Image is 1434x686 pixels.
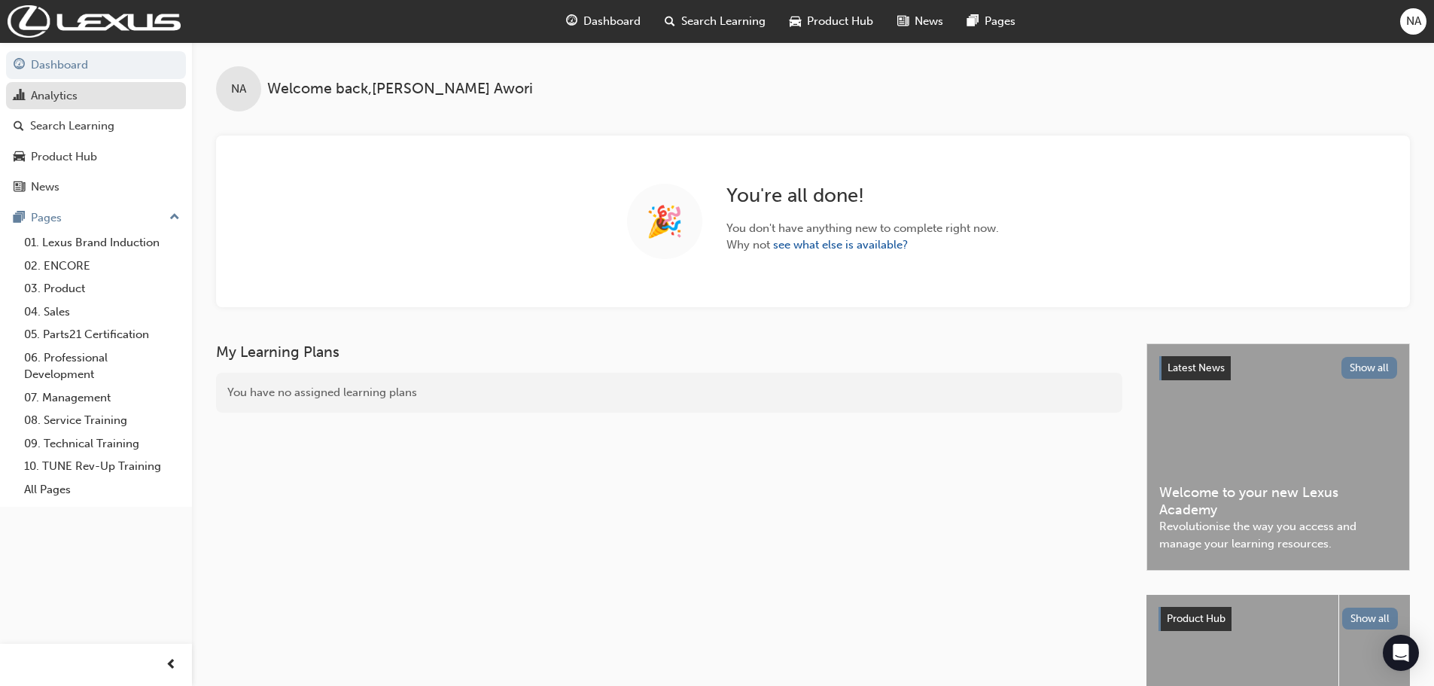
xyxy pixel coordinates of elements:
span: You don't have anything new to complete right now. [726,220,999,237]
div: News [31,178,59,196]
div: Analytics [31,87,78,105]
span: search-icon [665,12,675,31]
a: pages-iconPages [955,6,1028,37]
span: pages-icon [14,212,25,225]
a: see what else is available? [773,238,908,252]
span: 🎉 [646,213,684,230]
a: car-iconProduct Hub [778,6,885,37]
a: Dashboard [6,51,186,79]
div: Search Learning [30,117,114,135]
a: guage-iconDashboard [554,6,653,37]
a: All Pages [18,478,186,502]
a: Analytics [6,82,186,110]
button: NA [1400,8,1426,35]
a: 06. Professional Development [18,346,186,386]
span: Revolutionise the way you access and manage your learning resources. [1159,518,1397,552]
span: guage-icon [566,12,577,31]
span: NA [1406,13,1421,30]
a: 04. Sales [18,300,186,324]
span: guage-icon [14,59,25,72]
a: Latest NewsShow allWelcome to your new Lexus AcademyRevolutionise the way you access and manage y... [1146,343,1410,571]
a: news-iconNews [885,6,955,37]
a: 08. Service Training [18,409,186,432]
h3: My Learning Plans [216,343,1122,361]
span: up-icon [169,208,180,227]
img: Trak [8,5,181,38]
a: 02. ENCORE [18,255,186,278]
span: prev-icon [166,656,177,675]
span: Latest News [1168,361,1225,374]
span: news-icon [897,12,909,31]
span: Product Hub [807,13,873,30]
button: Pages [6,204,186,232]
span: chart-icon [14,90,25,103]
span: car-icon [790,12,801,31]
div: Pages [31,209,62,227]
span: Dashboard [583,13,641,30]
a: search-iconSearch Learning [653,6,778,37]
div: You have no assigned learning plans [216,373,1122,413]
span: News [915,13,943,30]
span: Welcome back , [PERSON_NAME] Awori [267,81,533,98]
div: Product Hub [31,148,97,166]
a: News [6,173,186,201]
button: Show all [1341,357,1398,379]
span: pages-icon [967,12,979,31]
a: 09. Technical Training [18,432,186,456]
span: car-icon [14,151,25,164]
a: 05. Parts21 Certification [18,323,186,346]
button: Show all [1342,608,1399,630]
span: Product Hub [1167,612,1225,625]
span: news-icon [14,181,25,194]
button: DashboardAnalyticsSearch LearningProduct HubNews [6,48,186,204]
span: Welcome to your new Lexus Academy [1159,484,1397,518]
a: Product Hub [6,143,186,171]
a: 10. TUNE Rev-Up Training [18,455,186,478]
div: Open Intercom Messenger [1383,635,1419,671]
span: Why not [726,236,999,254]
span: NA [231,81,246,98]
a: Product HubShow all [1158,607,1398,631]
a: 07. Management [18,386,186,410]
a: Latest NewsShow all [1159,356,1397,380]
a: 03. Product [18,277,186,300]
h2: You're all done! [726,184,999,208]
span: search-icon [14,120,24,133]
span: Search Learning [681,13,766,30]
a: 01. Lexus Brand Induction [18,231,186,255]
span: Pages [985,13,1015,30]
a: Search Learning [6,112,186,140]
